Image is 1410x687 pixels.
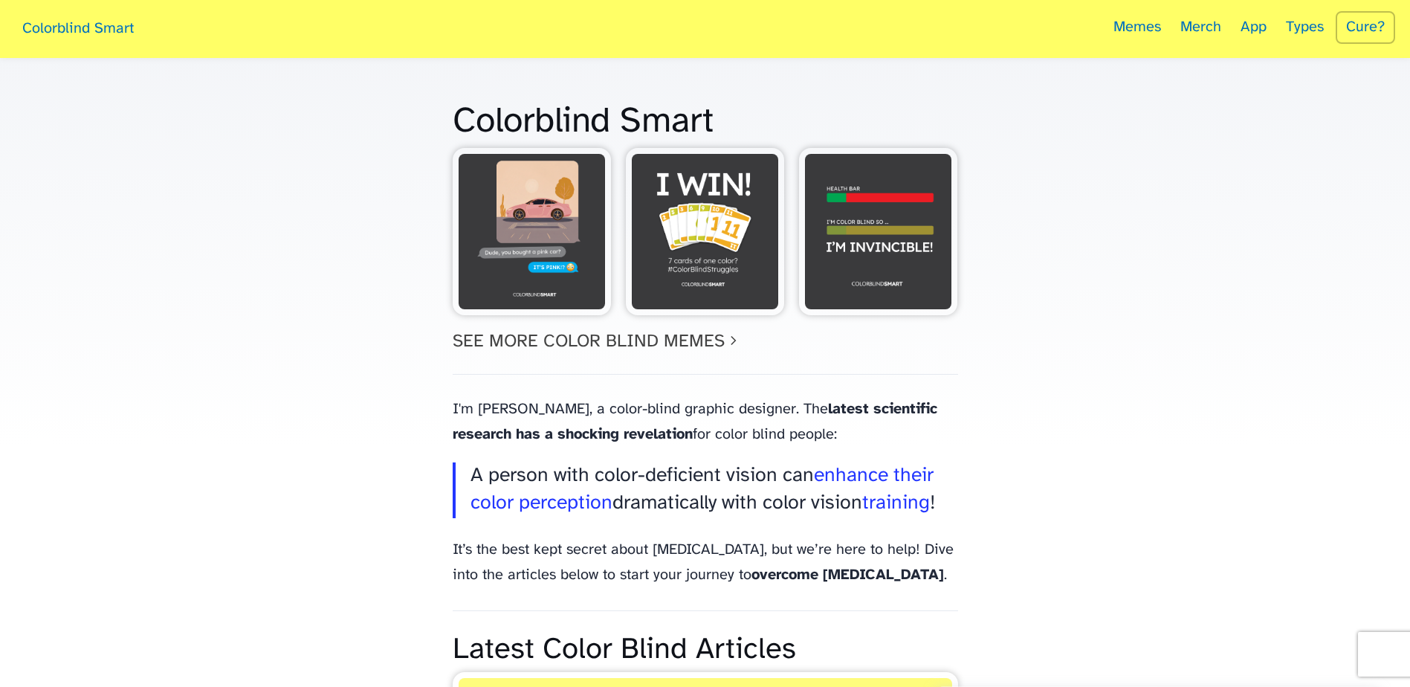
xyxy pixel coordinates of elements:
p: I'm [PERSON_NAME], a color-blind graphic designer. The for color blind people: [453,397,958,448]
a: See More Color Blind Memeschevron_right [453,332,743,351]
b: latest scientific research has a shocking revelation [453,401,937,442]
a: Cure? [1336,11,1395,44]
img: Colorblind Phase 10 - 7 cards of one color [632,154,778,309]
b: overcome [MEDICAL_DATA] [751,567,944,583]
p: It’s the best kept secret about [MEDICAL_DATA], but we’re here to help! Dive into the articles be... [453,538,958,588]
h2: Latest Color Blind Articles [453,633,958,666]
span: chevron_right [725,332,743,349]
blockquote: A person with color-deficient vision can dramatically with color vision ! [453,462,958,518]
a: Colorblind Smart [15,6,141,54]
img: Colorblind Pink Car Choice [459,154,605,309]
a: training [862,493,930,514]
h1: Colorblind Smart [453,103,958,142]
img: Colorblind Gaming Means I'm Invincible [805,154,951,309]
